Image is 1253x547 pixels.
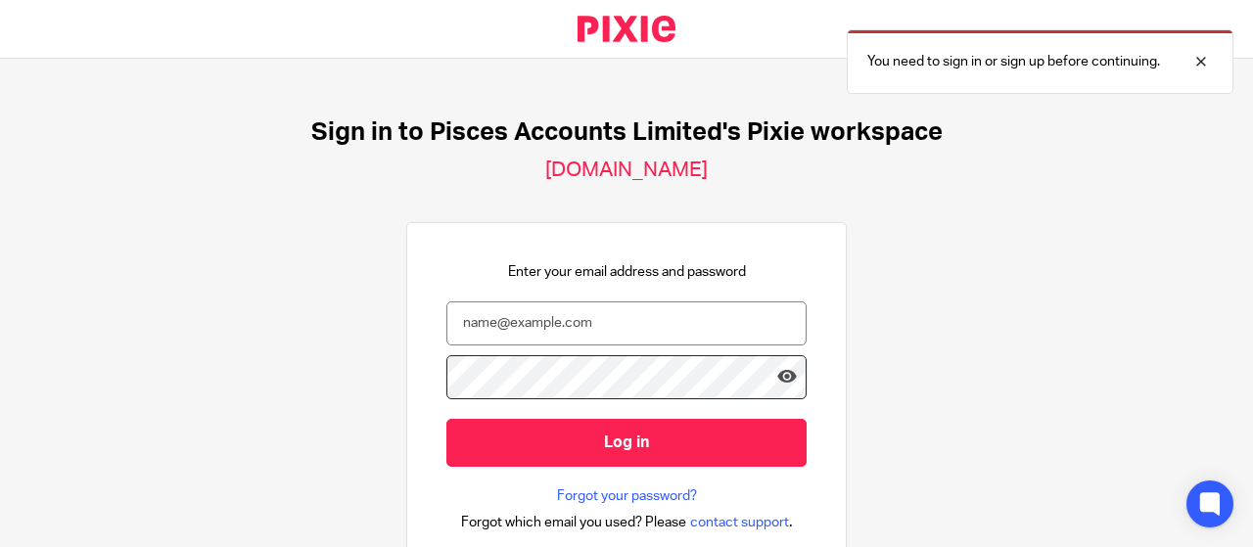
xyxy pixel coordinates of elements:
input: name@example.com [446,301,807,345]
h2: [DOMAIN_NAME] [545,158,708,183]
input: Log in [446,419,807,467]
p: Enter your email address and password [508,262,746,282]
div: . [461,511,793,533]
h1: Sign in to Pisces Accounts Limited's Pixie workspace [311,117,943,148]
span: Forgot which email you used? Please [461,513,686,532]
span: contact support [690,513,789,532]
p: You need to sign in or sign up before continuing. [867,52,1160,71]
a: Forgot your password? [557,486,697,506]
